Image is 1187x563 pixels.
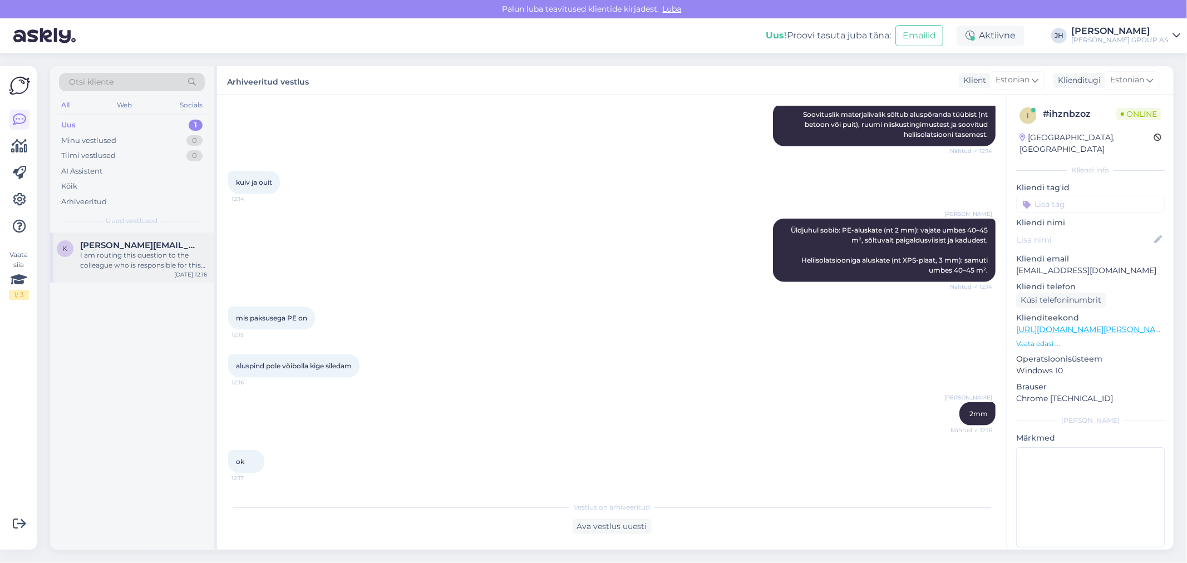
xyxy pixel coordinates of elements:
p: Klienditeekond [1016,312,1165,324]
span: Üldjuhul sobib: PE-aluskate (nt 2 mm): vajate umbes 40–45 m², sõltuvalt paigaldusviisist ja kadud... [791,226,989,274]
div: Socials [178,98,205,112]
span: kuiv ja ouit [236,178,272,186]
div: Kliendi info [1016,165,1165,175]
span: 12:17 [232,474,273,482]
p: Operatsioonisüsteem [1016,353,1165,365]
div: 0 [186,150,203,161]
span: aluspind pole võibolla kige siledam [236,362,352,370]
span: 12:16 [232,378,273,387]
div: Küsi telefoninumbrit [1016,293,1106,308]
div: Kõik [61,181,77,192]
div: Aktiivne [957,26,1025,46]
span: [PERSON_NAME] [944,210,992,218]
p: Chrome [TECHNICAL_ID] [1016,393,1165,404]
div: All [59,98,72,112]
div: Uus [61,120,76,131]
span: 2mm [969,409,988,418]
p: Märkmed [1016,432,1165,444]
p: Brauser [1016,381,1165,393]
p: [EMAIL_ADDRESS][DOMAIN_NAME] [1016,265,1165,276]
a: [URL][DOMAIN_NAME][PERSON_NAME] [1016,324,1170,334]
p: Kliendi telefon [1016,281,1165,293]
span: mis paksusega PE on [236,314,307,322]
div: JH [1051,28,1067,43]
span: Nähtud ✓ 12:14 [950,283,992,291]
span: Estonian [1110,74,1144,86]
div: Klient [959,75,986,86]
div: Proovi tasuta juba täna: [766,29,891,42]
p: Kliendi tag'id [1016,182,1165,194]
div: AI Assistent [61,166,102,177]
div: Klienditugi [1053,75,1101,86]
div: [PERSON_NAME] GROUP AS [1071,36,1168,45]
div: Web [115,98,135,112]
span: Online [1116,108,1161,120]
button: Emailid [895,25,943,46]
div: [PERSON_NAME] [1071,27,1168,36]
div: 1 / 3 [9,290,29,300]
span: krista.ventsel@gmail.com [80,240,196,250]
input: Lisa nimi [1017,234,1152,246]
div: I am routing this question to the colleague who is responsible for this topic. The reply might ta... [80,250,207,270]
img: Askly Logo [9,75,30,96]
span: ok [236,457,244,466]
div: Vaata siia [9,250,29,300]
p: Kliendi nimi [1016,217,1165,229]
div: Minu vestlused [61,135,116,146]
div: [PERSON_NAME] [1016,416,1165,426]
div: [GEOGRAPHIC_DATA], [GEOGRAPHIC_DATA] [1019,132,1154,155]
div: Arhiveeritud [61,196,107,208]
div: 0 [186,135,203,146]
b: Uus! [766,30,787,41]
span: i [1027,111,1029,120]
span: Nähtud ✓ 12:16 [950,426,992,434]
span: Otsi kliente [69,76,114,88]
div: # ihznbzoz [1043,107,1116,121]
span: Estonian [996,74,1030,86]
p: Vaata edasi ... [1016,339,1165,349]
span: Nähtud ✓ 12:14 [950,147,992,155]
span: Uued vestlused [106,216,158,226]
span: Luba [659,4,685,14]
div: [DATE] 12:16 [174,270,207,279]
p: Windows 10 [1016,365,1165,377]
div: Tiimi vestlused [61,150,116,161]
div: 1 [189,120,203,131]
span: k [63,244,68,253]
span: [PERSON_NAME] [944,393,992,402]
div: Ava vestlus uuesti [573,519,652,534]
span: 12:14 [232,195,273,203]
span: 12:15 [232,330,273,339]
a: [PERSON_NAME][PERSON_NAME] GROUP AS [1071,27,1180,45]
span: Vestlus on arhiveeritud [574,502,650,512]
span: Soovituslik materjalivalik sõltub aluspõranda tüübist (nt betoon või puit), ruumi niiskustingimus... [803,110,989,139]
input: Lisa tag [1016,196,1165,213]
p: Kliendi email [1016,253,1165,265]
label: Arhiveeritud vestlus [227,73,309,88]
